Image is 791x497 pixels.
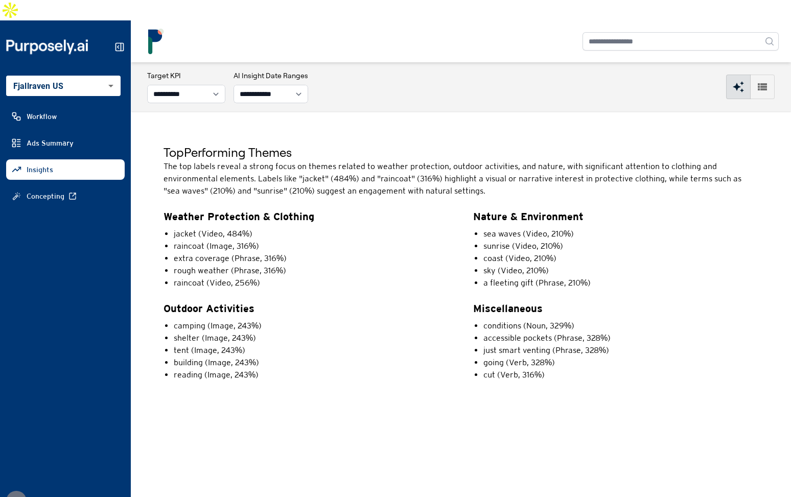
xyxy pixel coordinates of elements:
[6,159,125,180] a: Insights
[147,70,225,81] h3: Target KPI
[483,265,758,277] li: sky (Video, 210%)
[483,252,758,265] li: coast (Video, 210%)
[164,160,758,197] p: The top labels reveal a strong focus on themes related to weather protection, outdoor activities,...
[483,357,758,369] li: going (Verb, 328%)
[164,302,254,314] strong: Outdoor Activities
[174,369,449,381] li: reading (Image, 243%)
[174,320,449,332] li: camping (Image, 243%)
[473,210,584,222] strong: Nature & Environment
[174,357,449,369] li: building (Image, 243%)
[6,186,125,206] a: Concepting
[483,332,758,344] li: accessible pockets (Phrase, 328%)
[143,29,169,54] img: logo
[483,240,758,252] li: sunrise (Video, 210%)
[6,106,125,127] a: Workflow
[174,344,449,357] li: tent (Image, 243%)
[6,133,125,153] a: Ads Summary
[27,111,57,122] span: Workflow
[164,210,314,222] strong: Weather Protection & Clothing
[234,70,308,81] h3: AI Insight Date Ranges
[473,302,543,314] strong: Miscellaneous
[174,277,449,289] li: raincoat (Video, 256%)
[27,138,74,148] span: Ads Summary
[483,344,758,357] li: just smart venting (Phrase, 328%)
[174,228,449,240] li: jacket (Video, 484%)
[27,164,53,175] span: Insights
[6,76,121,96] div: Fjallraven US
[174,265,449,277] li: rough weather (Phrase, 316%)
[483,320,758,332] li: conditions (Noun, 329%)
[174,240,449,252] li: raincoat (Image, 316%)
[174,252,449,265] li: extra coverage (Phrase, 316%)
[483,277,758,289] li: a fleeting gift (Phrase, 210%)
[27,191,64,201] span: Concepting
[164,144,758,160] h5: Top Performing Themes
[483,369,758,381] li: cut (Verb, 316%)
[174,332,449,344] li: shelter (Image, 243%)
[483,228,758,240] li: sea waves (Video, 210%)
